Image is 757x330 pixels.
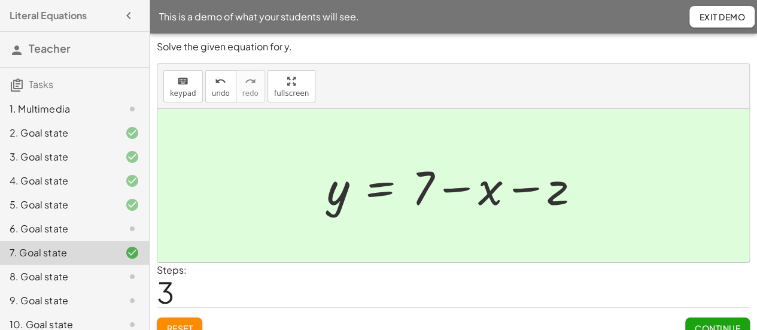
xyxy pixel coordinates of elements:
[125,222,139,236] i: Task not started.
[170,89,196,98] span: keypad
[267,70,315,102] button: fullscreen
[10,150,106,164] div: 3. Goal state
[159,10,359,24] span: This is a demo of what your students will see.
[125,126,139,140] i: Task finished and correct.
[125,174,139,188] i: Task finished and correct.
[10,198,106,212] div: 5. Goal state
[10,102,106,116] div: 1. Multimedia
[236,70,265,102] button: redoredo
[215,74,226,89] i: undo
[125,102,139,116] i: Task not started.
[10,126,106,140] div: 2. Goal state
[699,11,745,22] span: Exit Demo
[10,293,106,308] div: 9. Goal state
[10,8,87,23] h4: Literal Equations
[29,41,71,55] span: Teacher
[157,264,187,276] label: Steps:
[125,293,139,308] i: Task not started.
[29,78,53,90] span: Tasks
[163,70,203,102] button: keyboardkeypad
[177,74,189,89] i: keyboard
[205,70,236,102] button: undoundo
[212,89,230,98] span: undo
[10,174,106,188] div: 4. Goal state
[125,150,139,164] i: Task finished and correct.
[157,40,750,54] p: Solve the given equation for y.
[125,246,139,260] i: Task finished and correct.
[274,89,309,98] span: fullscreen
[10,270,106,284] div: 8. Goal state
[689,6,755,28] button: Exit Demo
[157,274,174,310] span: 3
[10,246,106,260] div: 7. Goal state
[10,222,106,236] div: 6. Goal state
[242,89,259,98] span: redo
[125,198,139,212] i: Task finished and correct.
[245,74,256,89] i: redo
[125,270,139,284] i: Task not started.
